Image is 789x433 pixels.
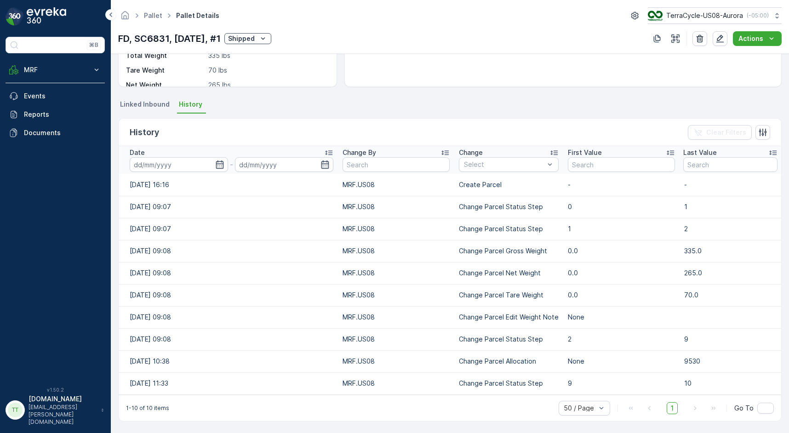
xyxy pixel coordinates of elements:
[208,66,326,75] p: 70 lbs
[568,224,675,234] p: 1
[119,218,338,240] td: [DATE] 09:07
[747,12,769,19] p: ( -05:00 )
[684,268,770,278] p: 265.0
[120,100,170,109] span: Linked Inbound
[208,51,326,60] p: 335 lbs
[27,7,66,26] img: logo_dark-DEwI_e13.png
[130,126,159,139] p: History
[459,180,559,189] p: Create Parcel
[459,224,559,234] p: Change Parcel Status Step
[126,66,205,75] p: Tare Weight
[120,14,130,22] a: Homepage
[119,372,338,394] td: [DATE] 11:33
[230,159,233,170] p: -
[119,284,338,306] td: [DATE] 09:08
[338,306,454,328] td: MRF.US08
[459,291,559,300] p: Change Parcel Tare Weight
[684,379,770,388] p: 10
[464,160,544,169] p: Select
[338,328,454,350] td: MRF.US08
[119,240,338,262] td: [DATE] 09:08
[459,313,559,322] p: Change Parcel Edit Weight Note
[688,125,752,140] button: Clear Filters
[338,240,454,262] td: MRF.US08
[343,157,450,172] input: Search
[174,11,221,20] span: Pallet Details
[648,7,782,24] button: TerraCycle-US08-Aurora(-05:00)
[568,291,675,300] p: 0.0
[684,224,770,234] p: 2
[568,268,675,278] p: 0.0
[208,80,326,90] p: 265 lbs
[568,246,675,256] p: 0.0
[119,306,338,328] td: [DATE] 09:08
[130,157,228,172] input: dd/mm/yyyy
[680,174,781,196] td: -
[648,11,663,21] img: image_ci7OI47.png
[119,174,338,196] td: [DATE] 16:16
[24,128,101,137] p: Documents
[338,284,454,306] td: MRF.US08
[734,404,754,413] span: Go To
[563,174,680,196] td: -
[666,11,743,20] p: TerraCycle-US08-Aurora
[89,41,98,49] p: ⌘B
[568,157,675,172] input: Search
[126,405,169,412] p: 1-10 of 10 items
[459,202,559,211] p: Change Parcel Status Step
[568,148,602,157] p: First Value
[568,313,675,322] p: None
[683,148,717,157] p: Last Value
[459,379,559,388] p: Change Parcel Status Step
[684,246,770,256] p: 335.0
[568,357,675,366] p: None
[733,31,782,46] button: Actions
[6,124,105,142] a: Documents
[130,148,145,157] p: Date
[684,357,770,366] p: 9530
[119,350,338,372] td: [DATE] 10:38
[6,105,105,124] a: Reports
[29,404,97,426] p: [EMAIL_ADDRESS][PERSON_NAME][DOMAIN_NAME]
[24,65,86,74] p: MRF
[568,202,675,211] p: 0
[6,87,105,105] a: Events
[459,335,559,344] p: Change Parcel Status Step
[119,328,338,350] td: [DATE] 09:08
[459,246,559,256] p: Change Parcel Gross Weight
[568,335,675,344] p: 2
[8,403,23,417] div: TT
[706,128,746,137] p: Clear Filters
[684,291,770,300] p: 70.0
[568,379,675,388] p: 9
[29,394,97,404] p: [DOMAIN_NAME]
[118,32,221,46] p: FD, SC6831, [DATE], #1
[343,148,376,157] p: Change By
[6,387,105,393] span: v 1.50.2
[338,218,454,240] td: MRF.US08
[126,51,205,60] p: Total Weight
[338,350,454,372] td: MRF.US08
[224,33,271,44] button: Shipped
[683,157,778,172] input: Search
[338,174,454,196] td: MRF.US08
[24,91,101,101] p: Events
[459,357,559,366] p: Change Parcel Allocation
[228,34,255,43] p: Shipped
[738,34,763,43] p: Actions
[667,402,678,414] span: 1
[684,202,770,211] p: 1
[24,110,101,119] p: Reports
[338,262,454,284] td: MRF.US08
[459,148,483,157] p: Change
[684,335,770,344] p: 9
[126,80,205,90] p: Net Weight
[6,394,105,426] button: TT[DOMAIN_NAME][EMAIL_ADDRESS][PERSON_NAME][DOMAIN_NAME]
[119,262,338,284] td: [DATE] 09:08
[119,196,338,218] td: [DATE] 09:07
[6,61,105,79] button: MRF
[338,372,454,394] td: MRF.US08
[179,100,202,109] span: History
[235,157,333,172] input: dd/mm/yyyy
[338,196,454,218] td: MRF.US08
